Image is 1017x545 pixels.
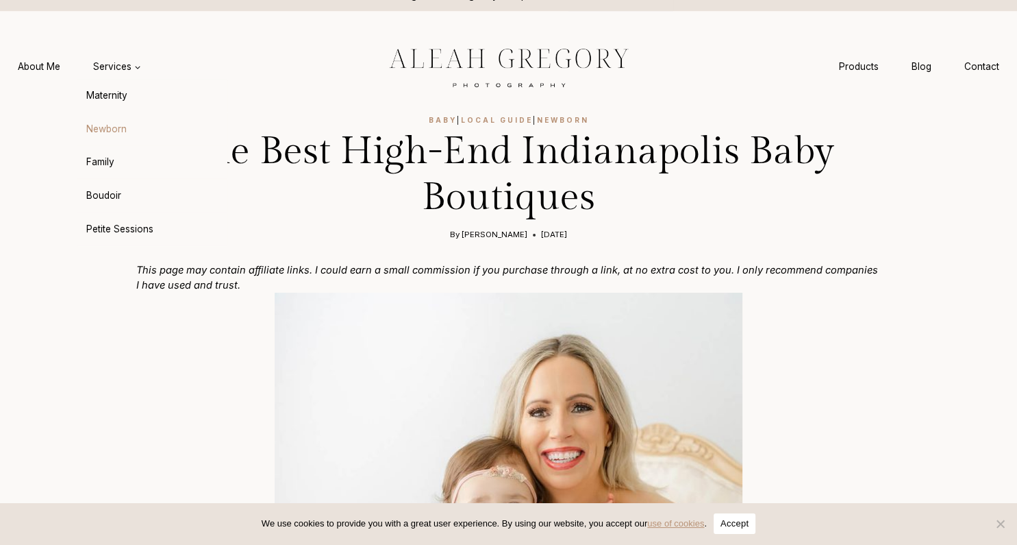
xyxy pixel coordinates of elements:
[1,54,158,80] nav: Primary Navigation
[77,213,227,245] a: Petite Sessions
[647,518,704,529] a: use of cookies
[1,54,77,80] a: About Me
[77,180,227,213] a: Boudoir
[262,517,707,531] span: We use cookies to provide you with a great user experience. By using our website, you accept our .
[77,146,227,179] a: Family
[136,129,881,221] h1: The Best High-End Indianapolis Baby Boutiques
[77,112,227,145] a: Newborn
[714,513,755,534] button: Accept
[993,517,1007,531] span: No
[136,264,878,291] em: This page may contain affiliate links. I could earn a small commission if you purchase through a ...
[77,54,158,80] button: Child menu of Services
[450,229,460,241] span: By
[462,230,527,239] a: [PERSON_NAME]
[895,54,948,80] a: Blog
[77,80,227,112] a: Maternity
[355,38,663,96] img: aleah gregory logo
[823,54,895,80] a: Products
[948,54,1016,80] a: Contact
[823,54,1016,80] nav: Secondary Navigation
[541,229,567,241] time: [DATE]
